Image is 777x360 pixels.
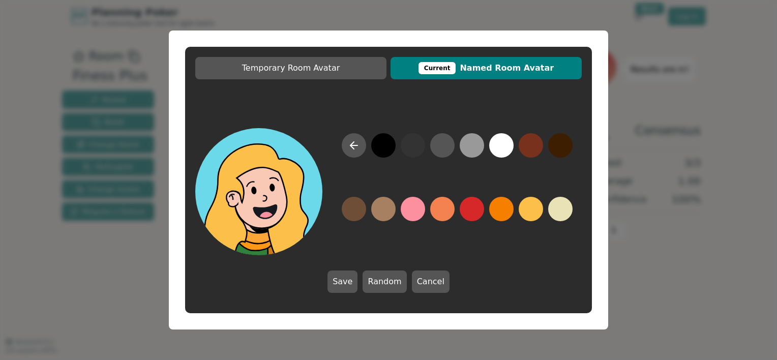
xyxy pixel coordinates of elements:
[363,271,406,293] button: Random
[391,57,582,79] button: CurrentNamed Room Avatar
[327,271,357,293] button: Save
[195,57,386,79] button: Temporary Room Avatar
[396,62,577,74] span: Named Room Avatar
[412,271,450,293] button: Cancel
[200,62,381,74] span: Temporary Room Avatar
[419,62,456,74] div: This avatar will be displayed in dedicated rooms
